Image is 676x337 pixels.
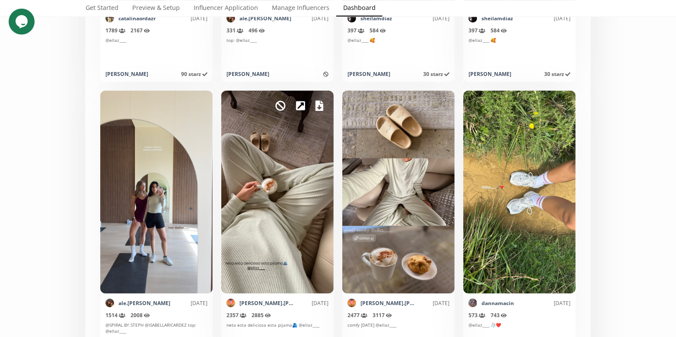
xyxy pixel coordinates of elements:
[469,299,477,307] img: 551604337_18522584119009790_8016813856762074616_n.jpg
[226,70,269,78] div: [PERSON_NAME]
[226,37,328,65] div: top: @ellaz____
[105,37,207,65] div: @ellaz____
[348,27,364,34] span: 397
[181,70,207,78] span: 90 starz
[392,15,450,22] div: [DATE]
[348,299,356,307] img: 355290117_6441669875925291_6931941137007987740_n.jpg
[170,299,207,307] div: [DATE]
[423,70,450,78] span: 30 starz
[226,27,243,34] span: 331
[131,312,150,319] span: 2008
[239,15,291,22] a: ale.[PERSON_NAME]
[226,14,235,22] img: 465076473_907277064233405_1107634141844150138_n.jpg
[226,299,235,307] img: 355290117_6441669875925291_6931941137007987740_n.jpg
[373,312,392,319] span: 3117
[131,27,150,34] span: 2167
[513,15,571,22] div: [DATE]
[348,37,450,65] div: @ellaz____ 🥰
[481,299,514,307] a: dannamacin
[105,14,114,22] img: 546740278_18529273630004840_1254995780175124232_n.jpg
[118,299,170,307] a: ale.[PERSON_NAME]
[252,312,271,319] span: 2885
[291,15,328,22] div: [DATE]
[491,27,507,34] span: 584
[469,14,477,22] img: 469724081_1120067099771860_6512031110989769709_n.jpg
[226,312,246,319] span: 2357
[296,299,328,307] div: [DATE]
[348,70,390,78] div: [PERSON_NAME]
[348,14,356,22] img: 469724081_1120067099771860_6512031110989769709_n.jpg
[105,27,125,34] span: 1789
[544,70,571,78] span: 30 starz
[469,27,485,34] span: 397
[156,15,207,22] div: [DATE]
[469,37,571,65] div: @ellaz____ 🥰
[370,27,386,34] span: 584
[491,312,507,319] span: 743
[360,299,417,307] a: [PERSON_NAME].[PERSON_NAME]
[348,312,367,319] span: 2477
[469,312,485,319] span: 573
[249,27,265,34] span: 496
[105,299,114,307] img: 465076473_907277064233405_1107634141844150138_n.jpg
[417,299,450,307] div: [DATE]
[105,70,148,78] div: [PERSON_NAME]
[360,15,392,22] a: sheilamdiaz
[481,15,513,22] a: sheilamdiaz
[514,299,571,307] div: [DATE]
[105,312,125,319] span: 1514
[9,9,36,35] iframe: chat widget
[469,70,511,78] div: [PERSON_NAME]
[239,299,296,307] a: [PERSON_NAME].[PERSON_NAME]
[118,15,156,22] a: catalinaordazr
